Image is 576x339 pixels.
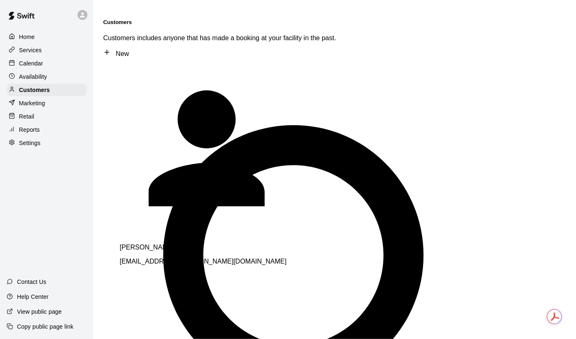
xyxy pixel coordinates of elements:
p: Home [19,33,35,41]
p: View public page [17,308,62,316]
p: Calendar [19,59,43,68]
p: Marketing [19,99,45,107]
p: Customers [19,86,50,94]
p: Contact Us [17,278,46,286]
p: Settings [19,139,41,147]
a: Customers [7,84,87,96]
p: Copy public page link [17,322,73,331]
p: Availability [19,73,47,81]
a: Services [7,44,87,56]
a: Home [7,31,87,43]
a: Calendar [7,57,87,70]
span: [EMAIL_ADDRESS][PERSON_NAME][DOMAIN_NAME] [120,258,287,265]
a: Availability [7,70,87,83]
div: Andrea Aaby [120,61,352,237]
a: Retail [7,110,87,123]
p: Services [19,46,42,54]
p: Reports [19,126,40,134]
a: Reports [7,123,87,136]
p: [PERSON_NAME] [120,244,352,251]
a: New [103,50,129,57]
p: Retail [19,112,34,121]
p: Help Center [17,293,48,301]
a: Marketing [7,97,87,109]
a: Settings [7,137,87,149]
